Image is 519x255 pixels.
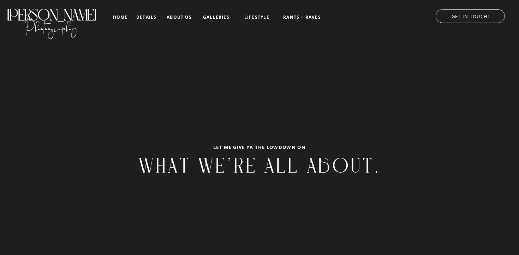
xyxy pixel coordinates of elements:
[165,15,194,20] a: about us
[213,144,306,150] b: Let me give ya the lowdown on
[136,15,156,19] a: details
[202,15,231,20] a: galleries
[6,14,97,37] a: Photography
[429,12,512,19] a: GET IN TOUCH!
[239,15,275,20] a: LIFESTYLE
[282,15,322,20] a: RANTS + RAVES
[6,6,97,17] a: [PERSON_NAME]
[94,153,425,184] h1: What we're all about.
[112,15,129,19] a: home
